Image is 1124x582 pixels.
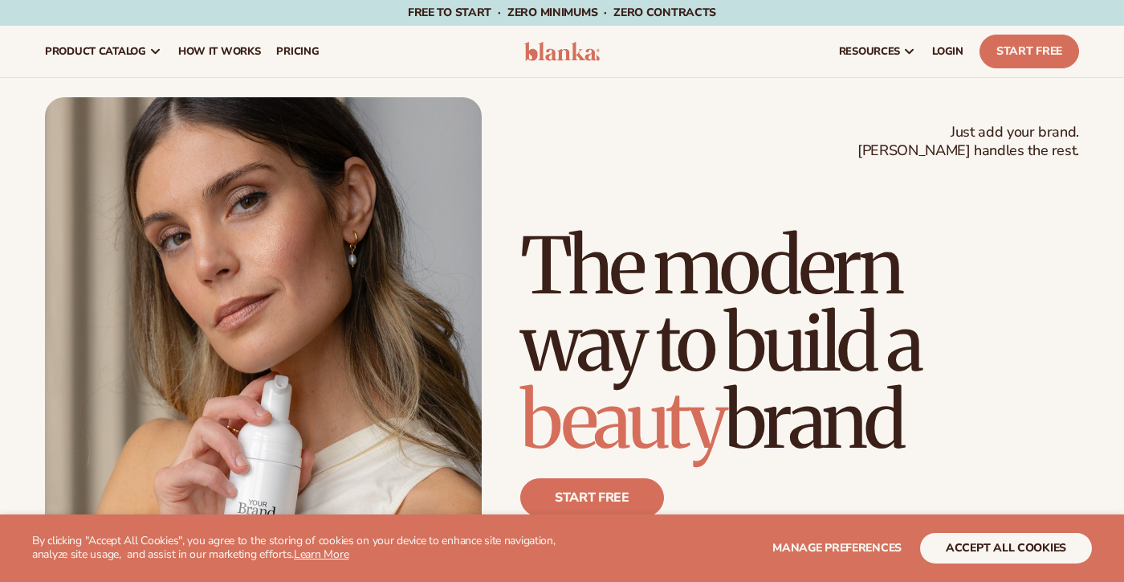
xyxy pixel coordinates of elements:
span: product catalog [45,45,146,58]
span: resources [839,45,900,58]
a: resources [831,26,924,77]
a: How It Works [170,26,269,77]
a: Learn More [294,547,348,562]
button: Manage preferences [772,533,902,564]
span: LOGIN [932,45,963,58]
button: accept all cookies [920,533,1092,564]
span: Just add your brand. [PERSON_NAME] handles the rest. [857,123,1079,161]
span: Manage preferences [772,540,902,555]
img: logo [524,42,600,61]
span: beauty [520,372,724,469]
a: Start free [520,478,664,517]
a: Start Free [979,35,1079,68]
h1: The modern way to build a brand [520,227,1079,459]
span: How It Works [178,45,261,58]
span: pricing [276,45,319,58]
p: By clicking "Accept All Cookies", you agree to the storing of cookies on your device to enhance s... [32,535,573,562]
a: LOGIN [924,26,971,77]
span: Free to start · ZERO minimums · ZERO contracts [408,5,716,20]
a: product catalog [37,26,170,77]
a: pricing [268,26,327,77]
